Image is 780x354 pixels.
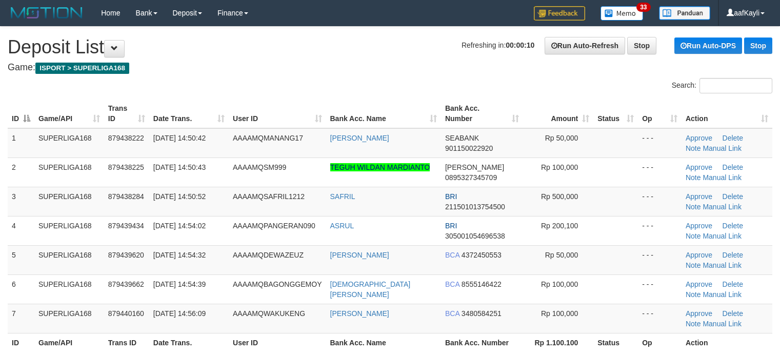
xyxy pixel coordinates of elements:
td: - - - [638,245,682,274]
span: 33 [636,3,650,12]
span: Copy 305001054696538 to clipboard [445,232,505,240]
span: BCA [445,251,459,259]
span: AAAAMQDEWAZEUZ [233,251,304,259]
a: [DEMOGRAPHIC_DATA][PERSON_NAME] [330,280,411,299]
td: 2 [8,158,34,187]
span: [DATE] 14:50:52 [153,192,206,201]
th: Op [638,333,682,352]
span: [DATE] 14:56:09 [153,309,206,318]
th: Status [593,333,638,352]
a: Note [686,320,701,328]
td: 7 [8,304,34,333]
a: Note [686,173,701,182]
span: Copy 0895327345709 to clipboard [445,173,497,182]
a: Delete [723,192,743,201]
th: Op: activate to sort column ascending [638,99,682,128]
td: - - - [638,216,682,245]
th: Status: activate to sort column ascending [593,99,638,128]
td: 6 [8,274,34,304]
a: Approve [686,222,712,230]
a: Manual Link [703,232,742,240]
td: - - - [638,128,682,158]
th: Date Trans. [149,333,229,352]
h1: Deposit List [8,37,772,57]
td: 1 [8,128,34,158]
td: SUPERLIGA168 [34,245,104,274]
span: ISPORT > SUPERLIGA168 [35,63,129,74]
span: [DATE] 14:50:43 [153,163,206,171]
a: Manual Link [703,144,742,152]
th: Rp 1.100.100 [523,333,594,352]
td: SUPERLIGA168 [34,128,104,158]
span: [DATE] 14:54:02 [153,222,206,230]
img: panduan.png [659,6,710,20]
input: Search: [699,78,772,93]
th: Bank Acc. Name: activate to sort column ascending [326,99,441,128]
a: Approve [686,192,712,201]
a: Approve [686,134,712,142]
td: - - - [638,158,682,187]
td: - - - [638,187,682,216]
th: Bank Acc. Number: activate to sort column ascending [441,99,523,128]
th: Bank Acc. Name [326,333,441,352]
a: Manual Link [703,203,742,211]
span: Rp 100,000 [541,309,578,318]
a: Manual Link [703,173,742,182]
span: BCA [445,309,459,318]
span: 879438225 [108,163,144,171]
th: Action: activate to sort column ascending [682,99,772,128]
td: - - - [638,304,682,333]
a: Delete [723,163,743,171]
th: ID [8,333,34,352]
a: Delete [723,222,743,230]
a: Manual Link [703,320,742,328]
span: Copy 4372450553 to clipboard [462,251,502,259]
span: [PERSON_NAME] [445,163,504,171]
span: [DATE] 14:54:32 [153,251,206,259]
a: [PERSON_NAME] [330,251,389,259]
span: Copy 211501013754500 to clipboard [445,203,505,211]
td: SUPERLIGA168 [34,187,104,216]
a: Approve [686,309,712,318]
td: SUPERLIGA168 [34,216,104,245]
a: Delete [723,134,743,142]
span: 879438222 [108,134,144,142]
a: Approve [686,251,712,259]
a: Delete [723,251,743,259]
a: Run Auto-Refresh [545,37,625,54]
label: Search: [672,78,772,93]
span: 879440160 [108,309,144,318]
span: Copy 901150022920 to clipboard [445,144,493,152]
th: User ID [229,333,326,352]
span: Rp 50,000 [545,251,578,259]
a: ASRUL [330,222,354,230]
a: [PERSON_NAME] [330,134,389,142]
th: Date Trans.: activate to sort column ascending [149,99,229,128]
span: Rp 200,100 [541,222,578,230]
img: Button%20Memo.svg [601,6,644,21]
a: [PERSON_NAME] [330,309,389,318]
span: Copy 3480584251 to clipboard [462,309,502,318]
a: Note [686,232,701,240]
span: BCA [445,280,459,288]
a: Delete [723,280,743,288]
a: Manual Link [703,290,742,299]
td: - - - [638,274,682,304]
h4: Game: [8,63,772,73]
img: Feedback.jpg [534,6,585,21]
a: Approve [686,163,712,171]
a: Note [686,144,701,152]
th: Action [682,333,772,352]
a: Run Auto-DPS [674,37,742,54]
span: SEABANK [445,134,479,142]
span: AAAAMQSM999 [233,163,286,171]
span: AAAAMQPANGERAN090 [233,222,315,230]
td: SUPERLIGA168 [34,158,104,187]
img: MOTION_logo.png [8,5,86,21]
th: Trans ID [104,333,149,352]
th: Bank Acc. Number [441,333,523,352]
span: Rp 100,000 [541,280,578,288]
a: Approve [686,280,712,288]
td: 5 [8,245,34,274]
th: ID: activate to sort column descending [8,99,34,128]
